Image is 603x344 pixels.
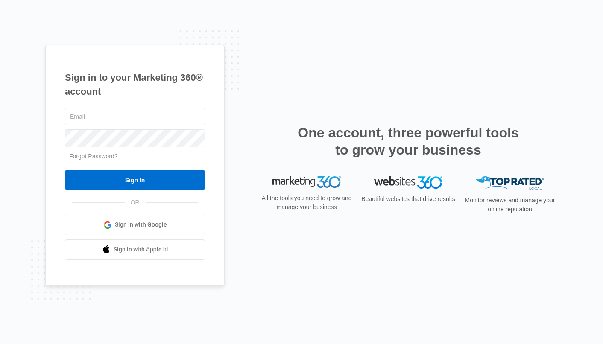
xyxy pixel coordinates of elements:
[69,153,118,160] a: Forgot Password?
[125,198,146,207] span: OR
[374,176,442,189] img: Websites 360
[114,245,168,254] span: Sign in with Apple Id
[115,220,167,229] span: Sign in with Google
[295,124,521,158] h2: One account, three powerful tools to grow your business
[272,176,341,188] img: Marketing 360
[65,239,205,260] a: Sign in with Apple Id
[462,196,558,214] p: Monitor reviews and manage your online reputation
[65,215,205,235] a: Sign in with Google
[65,70,205,99] h1: Sign in to your Marketing 360® account
[476,176,544,190] img: Top Rated Local
[360,195,456,204] p: Beautiful websites that drive results
[65,170,205,190] input: Sign In
[65,108,205,125] input: Email
[259,194,354,212] p: All the tools you need to grow and manage your business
